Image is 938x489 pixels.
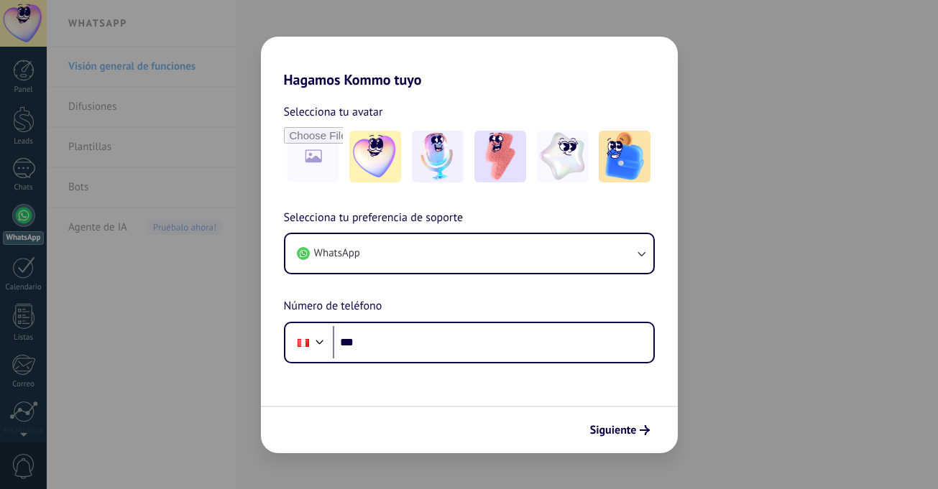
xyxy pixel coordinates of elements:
[284,297,382,316] span: Número de teléfono
[537,131,589,182] img: -4.jpeg
[474,131,526,182] img: -3.jpeg
[261,37,678,88] h2: Hagamos Kommo tuyo
[285,234,653,273] button: WhatsApp
[584,418,656,442] button: Siguiente
[590,425,637,435] span: Siguiente
[290,327,317,358] div: Peru: + 51
[349,131,401,182] img: -1.jpeg
[284,103,383,121] span: Selecciona tu avatar
[314,246,360,261] span: WhatsApp
[412,131,464,182] img: -2.jpeg
[599,131,650,182] img: -5.jpeg
[284,209,464,228] span: Selecciona tu preferencia de soporte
